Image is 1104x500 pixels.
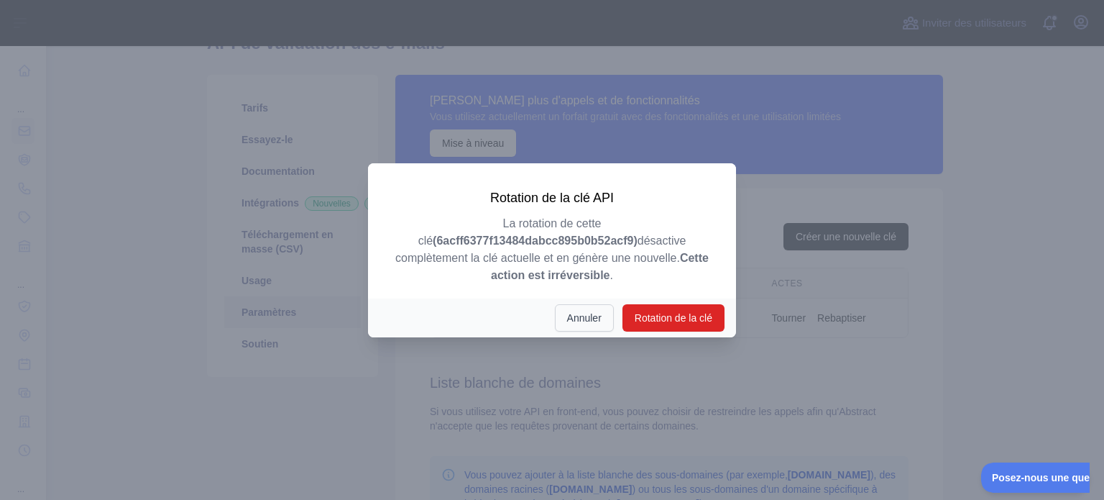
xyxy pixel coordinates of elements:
font: Posez-nous une question [11,9,133,21]
font: Annuler [567,312,602,324]
font: Cette action est irréversible [491,252,709,281]
button: Rotation de la clé [622,304,724,332]
button: Annuler [555,304,614,332]
font: . [609,269,612,281]
font: La rotation de cette clé [418,217,602,247]
font: (6acff6377f13484dabcc895b0b52acf9) [433,235,638,247]
font: Rotation de la clé [635,312,712,324]
font: Rotation de la clé API [490,191,614,205]
iframe: Basculer le support client [981,463,1090,493]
